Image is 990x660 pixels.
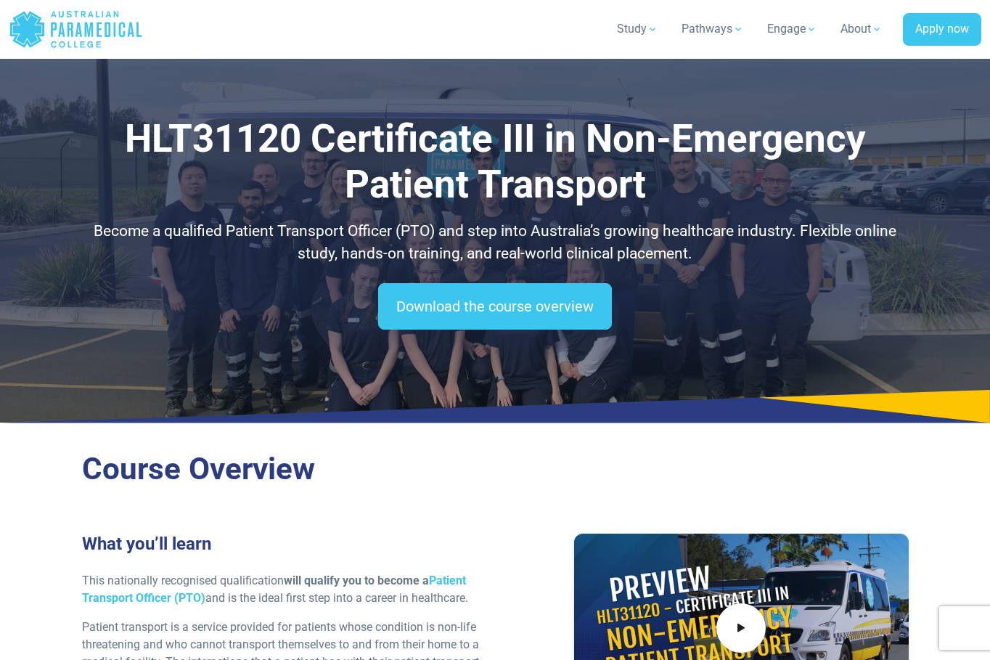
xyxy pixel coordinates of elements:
a: Pathways [673,9,753,49]
h3: What you’ll learn [82,534,487,555]
h1: HLT31120 Certificate III in Non-Emergency Patient Transport [82,116,909,208]
a: Patient Transport Officer (PTO) [82,574,466,605]
a: Apply now [903,13,981,46]
a: About [832,9,891,49]
p: This nationally recognised qualification and is the ideal first step into a career in healthcare. [82,572,487,607]
a: Download the course overview [378,283,612,330]
h2: Course Overview [82,451,909,488]
a: Study [608,9,667,49]
a: Engage [758,9,826,49]
strong: will qualify you to become a [82,574,466,605]
a: Australian Paramedical College [9,6,143,53]
p: Become a qualified Patient Transport Officer (PTO) and step into Australia’s growing healthcare i... [82,220,909,266]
